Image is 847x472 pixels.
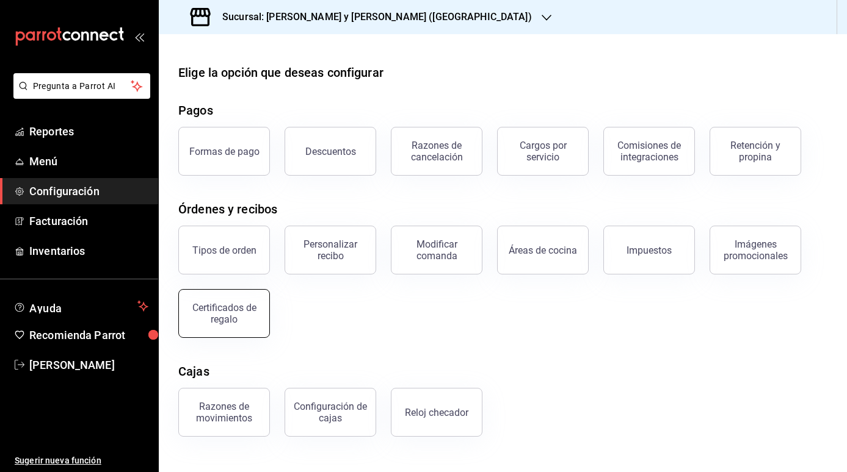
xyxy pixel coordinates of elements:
span: Inventarios [29,243,148,259]
button: Áreas de cocina [497,226,589,274]
span: Sugerir nueva función [15,454,148,467]
span: Facturación [29,213,148,229]
span: Ayuda [29,299,133,313]
div: Cajas [178,362,209,381]
div: Tipos de orden [192,245,256,256]
button: Razones de cancelación [391,127,482,176]
button: Configuración de cajas [285,388,376,437]
a: Pregunta a Parrot AI [9,88,150,101]
div: Cargos por servicio [505,140,581,163]
div: Modificar comanda [399,238,474,262]
button: Reloj checador [391,388,482,437]
span: Menú [29,153,148,170]
div: Configuración de cajas [293,401,368,424]
span: Pregunta a Parrot AI [33,80,131,93]
button: Comisiones de integraciones [603,127,695,176]
div: Razones de movimientos [186,401,262,424]
button: Certificados de regalo [178,289,270,338]
div: Certificados de regalo [186,302,262,325]
div: Elige la opción que deseas configurar [178,63,384,82]
button: Descuentos [285,127,376,176]
button: Cargos por servicio [497,127,589,176]
div: Áreas de cocina [509,245,577,256]
button: Modificar comanda [391,226,482,274]
button: Formas de pago [178,127,270,176]
button: Tipos de orden [178,226,270,274]
div: Personalizar recibo [293,238,368,262]
div: Impuestos [627,245,672,256]
div: Pagos [178,101,213,120]
button: Personalizar recibo [285,226,376,274]
span: Reportes [29,123,148,140]
div: Órdenes y recibos [178,200,277,218]
div: Descuentos [305,146,356,157]
button: Imágenes promocionales [710,226,801,274]
button: Retención y propina [710,127,801,176]
div: Reloj checador [405,407,468,418]
button: Impuestos [603,226,695,274]
span: Recomienda Parrot [29,327,148,343]
div: Imágenes promocionales [718,238,793,262]
div: Comisiones de integraciones [611,140,687,163]
span: [PERSON_NAME] [29,357,148,373]
h3: Sucursal: [PERSON_NAME] y [PERSON_NAME] ([GEOGRAPHIC_DATA]) [213,10,532,24]
button: open_drawer_menu [134,32,144,41]
div: Formas de pago [189,146,260,157]
div: Razones de cancelación [399,140,474,163]
div: Retención y propina [718,140,793,163]
button: Pregunta a Parrot AI [13,73,150,99]
span: Configuración [29,183,148,199]
button: Razones de movimientos [178,388,270,437]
